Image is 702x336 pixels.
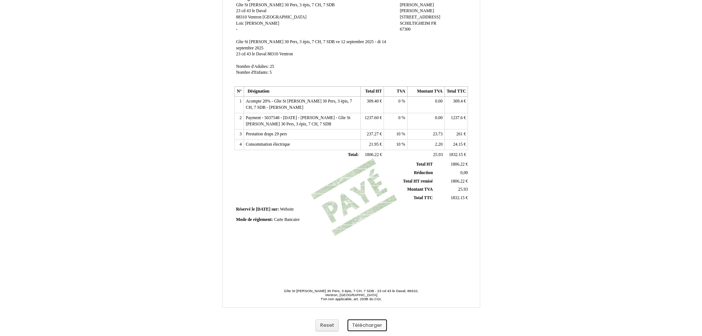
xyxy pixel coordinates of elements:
td: 3 [234,129,244,140]
span: Ventron [248,15,261,20]
span: Nombre d'Adultes: [236,64,269,69]
td: € [434,160,469,169]
span: 25.93 [458,187,468,192]
th: Total TTC [445,86,468,97]
span: Montant TVA [407,187,433,192]
span: [STREET_ADDRESS] [400,15,440,20]
span: ve 12 septembre 2025 - di 14 septembre 2025 [236,39,386,51]
span: 23.73 [433,132,443,136]
span: 309.40 [367,99,378,104]
span: 1806.22 [451,162,465,167]
span: 10 [396,132,401,136]
span: SCHILTIGHEIM [400,21,430,26]
td: € [360,150,384,160]
span: 10 [396,142,401,147]
span: Nombre d'Enfants: [236,70,269,75]
td: € [434,194,469,202]
span: [PERSON_NAME] [245,21,279,26]
td: % [384,139,407,150]
span: Total HT [416,162,433,167]
span: 1832.15 [451,195,465,200]
span: Loïc [236,21,244,26]
span: 0.00 [435,115,443,120]
span: 5 [270,70,272,75]
td: 4 [234,139,244,150]
td: % [384,129,407,140]
th: N° [234,86,244,97]
span: Payment - 5037548 - [DATE] - [PERSON_NAME] - Gîte St [PERSON_NAME] 30 Pers, 3 épis, 7 CH, 7 SDB [246,115,350,127]
th: TVA [384,86,407,97]
span: 67300 [400,27,411,32]
span: Total TTC [413,195,433,200]
span: 0 [398,115,401,120]
span: [GEOGRAPHIC_DATA] [262,15,306,20]
span: 237.27 [367,132,378,136]
span: 309.4 [453,99,462,104]
span: Réduction [414,170,433,175]
span: - [236,27,238,32]
span: [PERSON_NAME] [400,3,434,7]
span: 24.15 [453,142,462,147]
span: 1806.22 [451,179,465,184]
span: Total: [348,152,359,157]
span: 25 [270,64,274,69]
td: € [445,113,468,129]
span: 21.95 [369,142,378,147]
th: Total HT [360,86,384,97]
span: [DATE] [256,207,270,212]
td: € [360,113,384,129]
td: 1 [234,97,244,113]
span: Gîte St [PERSON_NAME] 30 Pers, 3 épis, 7 CH, 7 SDB - 23 cd 43 le Daval, 88310, Ventron, [GEOGRAPH... [284,289,419,297]
td: € [360,129,384,140]
th: Montant TVA [407,86,444,97]
span: Consommation électrique [246,142,290,147]
span: sur: [272,207,279,212]
td: € [445,97,468,113]
span: 0.00 [435,99,443,104]
span: 2.20 [435,142,443,147]
span: Gîte St [PERSON_NAME] 30 Pers, 3 épis, 7 CH, 7 SDB [236,39,335,44]
td: € [360,97,384,113]
span: Prestation draps 29 pers [246,132,287,136]
td: € [360,139,384,150]
span: 1237.60 [364,115,378,120]
span: Acompte 20% - Gîte St [PERSON_NAME] 30 Pers, 3 épis, 7 CH, 7 SDB - [PERSON_NAME] [246,99,352,110]
span: 0 [398,99,401,104]
span: 88310 [236,15,247,20]
span: 23 cd 43 le Daval [236,52,266,56]
span: FR [431,21,436,26]
button: Reset [315,319,339,332]
span: 23 cd 43 le Daval [236,8,266,13]
span: Mode de règlement: [236,217,273,222]
span: [PERSON_NAME] [400,8,434,13]
span: Website [280,207,294,212]
td: € [434,177,469,186]
span: Carte Bancaire [274,217,300,222]
button: Télécharger [347,319,387,332]
span: 25.93 [433,152,443,157]
span: Total HT remisé [403,179,433,184]
td: % [384,97,407,113]
span: 0,00 [460,170,468,175]
span: Gîte St [PERSON_NAME] 30 Pers, 3 épis, 7 CH, 7 SDB [236,3,335,7]
td: 2 [234,113,244,129]
span: 261 [456,132,463,136]
td: € [445,129,468,140]
span: TVA non applicable, art. 293B du CGI. [321,297,382,301]
span: 88310 [268,52,278,56]
span: Réservé le [236,207,255,212]
span: 1832.15 [449,152,463,157]
span: Ventron [279,52,293,56]
th: Désignation [244,86,360,97]
span: 1237.6 [451,115,463,120]
td: € [445,150,468,160]
span: 1806.22 [365,152,379,157]
td: € [445,139,468,150]
td: % [384,113,407,129]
